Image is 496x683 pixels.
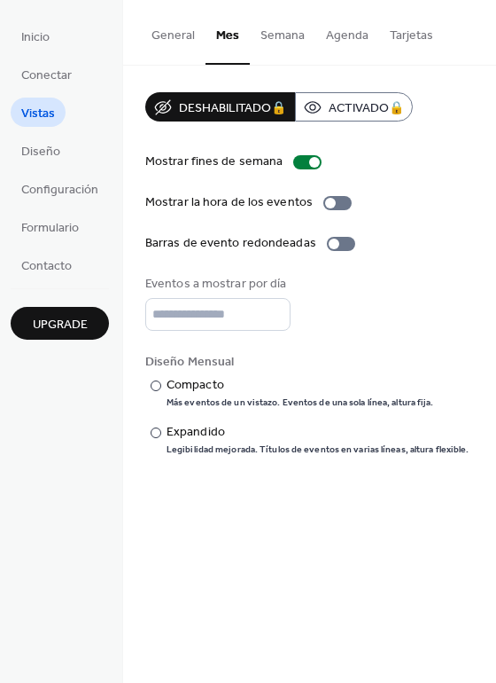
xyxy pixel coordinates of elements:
a: Inicio [11,21,60,51]
div: Barras de evento redondeadas [145,234,316,253]
span: Inicio [21,28,50,47]
span: Contacto [21,257,72,276]
div: Más eventos de un vistazo. Eventos de una sola línea, altura fija. [167,396,434,409]
button: Upgrade [11,307,109,340]
div: Legibilidad mejorada. Títulos de eventos en varias líneas, altura flexible. [167,444,469,456]
span: Conectar [21,67,72,85]
div: Mostrar fines de semana [145,153,283,171]
span: Vistas [21,105,55,123]
div: Expandido [167,423,466,442]
a: Conectar [11,59,82,89]
span: Diseño [21,143,60,161]
a: Vistas [11,98,66,127]
a: Configuración [11,174,109,203]
div: Compacto [167,376,430,395]
a: Formulario [11,212,89,241]
div: Mostrar la hora de los eventos [145,193,313,212]
a: Diseño [11,136,71,165]
span: Formulario [21,219,79,238]
span: Upgrade [33,316,88,334]
div: Diseño Mensual [145,353,470,372]
span: Configuración [21,181,98,200]
a: Contacto [11,250,82,279]
div: Eventos a mostrar por día [145,275,287,294]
